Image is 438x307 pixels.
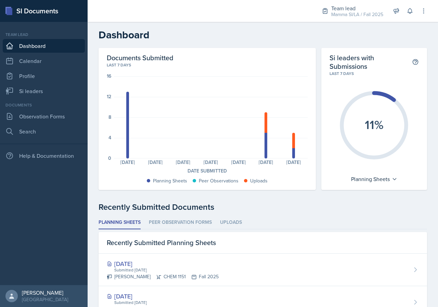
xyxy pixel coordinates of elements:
[107,292,219,301] div: [DATE]
[197,160,224,165] div: [DATE]
[22,296,68,303] div: [GEOGRAPHIC_DATA]
[107,273,219,280] div: [PERSON_NAME] CHEM 1151 Fall 2025
[3,69,85,83] a: Profile
[107,259,219,268] div: [DATE]
[330,71,419,77] div: Last 7 days
[3,149,85,163] div: Help & Documentation
[199,177,239,184] div: Peer Observations
[3,125,85,138] a: Search
[250,177,268,184] div: Uploads
[108,135,111,140] div: 4
[330,53,412,71] h2: Si leaders with Submissions
[99,29,427,41] h2: Dashboard
[114,299,219,306] div: Submitted [DATE]
[108,115,111,119] div: 8
[280,160,308,165] div: [DATE]
[169,160,197,165] div: [DATE]
[99,201,427,213] div: Recently Submitted Documents
[149,216,212,229] li: Peer Observation Forms
[331,11,383,18] div: Mamma SI/LA / Fall 2025
[3,84,85,98] a: Si leaders
[252,160,280,165] div: [DATE]
[114,267,219,273] div: Submitted [DATE]
[107,74,111,78] div: 16
[3,31,85,38] div: Team lead
[224,160,252,165] div: [DATE]
[114,160,142,165] div: [DATE]
[3,110,85,123] a: Observation Forms
[107,53,308,62] h2: Documents Submitted
[331,4,383,12] div: Team lead
[22,289,68,296] div: [PERSON_NAME]
[142,160,169,165] div: [DATE]
[348,174,401,184] div: Planning Sheets
[107,62,308,68] div: Last 7 days
[153,177,187,184] div: Planning Sheets
[365,115,384,133] text: 11%
[99,232,427,254] div: Recently Submitted Planning Sheets
[3,39,85,53] a: Dashboard
[3,102,85,108] div: Documents
[3,54,85,68] a: Calendar
[108,156,111,161] div: 0
[107,167,308,175] div: Date Submitted
[107,94,111,99] div: 12
[99,254,427,286] a: [DATE] Submitted [DATE] [PERSON_NAME]CHEM 1151Fall 2025
[99,216,141,229] li: Planning Sheets
[220,216,242,229] li: Uploads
